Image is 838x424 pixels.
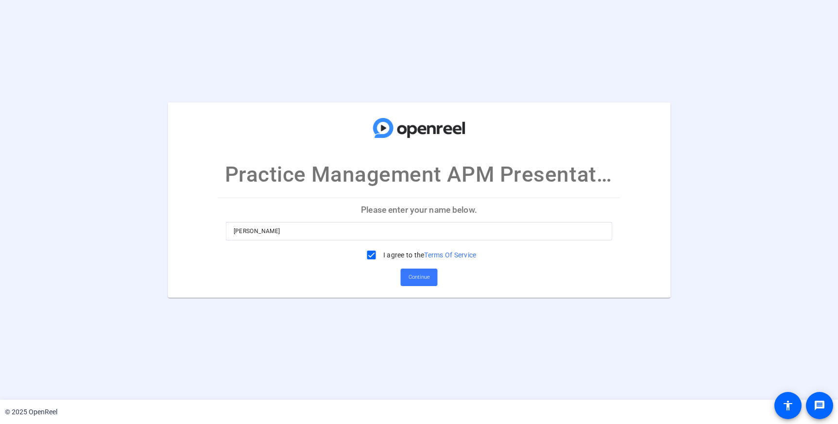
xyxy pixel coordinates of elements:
[401,269,438,286] button: Continue
[381,250,477,260] label: I agree to the
[371,112,468,144] img: company-logo
[782,400,794,411] mat-icon: accessibility
[814,400,825,411] mat-icon: message
[5,407,57,417] div: © 2025 OpenReel
[424,251,476,259] a: Terms Of Service
[218,198,620,221] p: Please enter your name below.
[225,158,614,190] p: Practice Management APM Presentations
[409,270,430,285] span: Continue
[234,225,605,237] input: Enter your name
